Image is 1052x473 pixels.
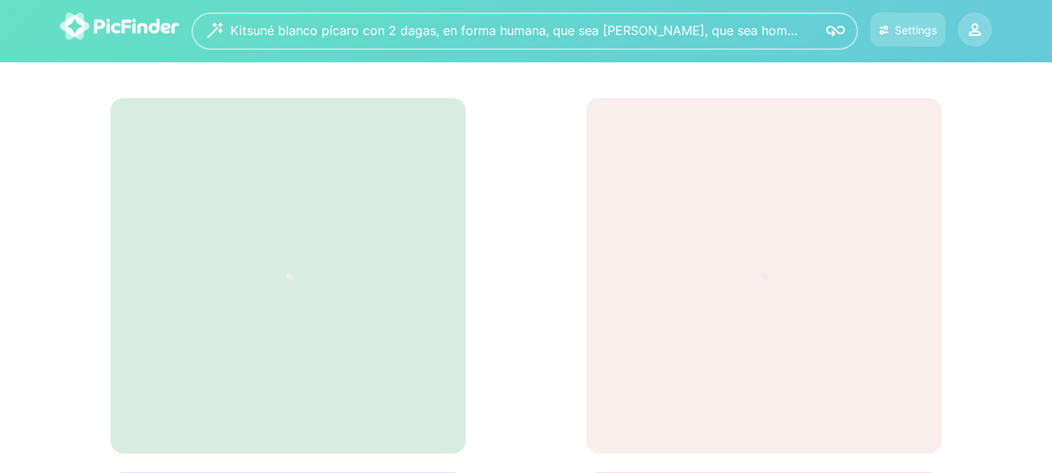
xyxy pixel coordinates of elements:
img: icon-search.svg [826,22,845,41]
button: Settings [871,12,945,47]
img: wizard.svg [207,23,223,38]
div: Settings [895,23,937,37]
img: logo-picfinder-white-transparent.svg [60,12,179,40]
img: icon-settings.svg [879,23,889,37]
